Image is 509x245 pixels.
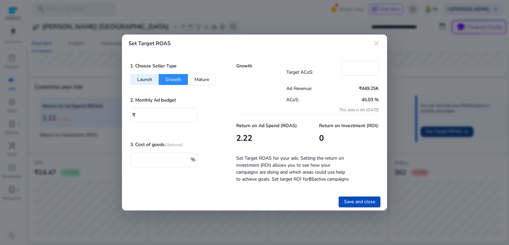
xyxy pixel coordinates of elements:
h5: 1. Choose Seller Type [130,63,177,69]
b: 81 [309,176,314,182]
p: 45.03 % [332,96,379,103]
button: Mature [188,74,216,85]
p: Return on Ad Spend (ROAS) [236,122,297,129]
p: Set Target ROAS for your ads. Setting the return on investment (ROI) allows you to see how your c... [236,151,350,183]
h4: Set Target ROAS [129,41,171,47]
p: ACoS: [286,96,333,103]
span: Save and close [344,198,375,205]
i: (Optional) [165,142,183,147]
p: ₹449.25K [332,85,379,92]
p: Ad Revenue: [286,85,333,92]
p: Target ACoS: [286,69,342,76]
p: This data is till [DATE] [286,107,379,113]
h5: 2. Monthly Ad budget [130,98,176,103]
button: Launch [130,74,159,85]
span: % [191,156,196,163]
button: Growth [159,74,188,85]
h3: 2.22 [236,133,297,143]
p: Return on Investment (ROI): [319,122,379,129]
span: ₹ [132,112,136,119]
h5: Growth [236,63,286,69]
h3: 0 [319,133,379,143]
mat-icon: close [372,40,380,47]
h5: 3. Cost of goods [130,142,183,148]
button: Save and close [339,197,380,207]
